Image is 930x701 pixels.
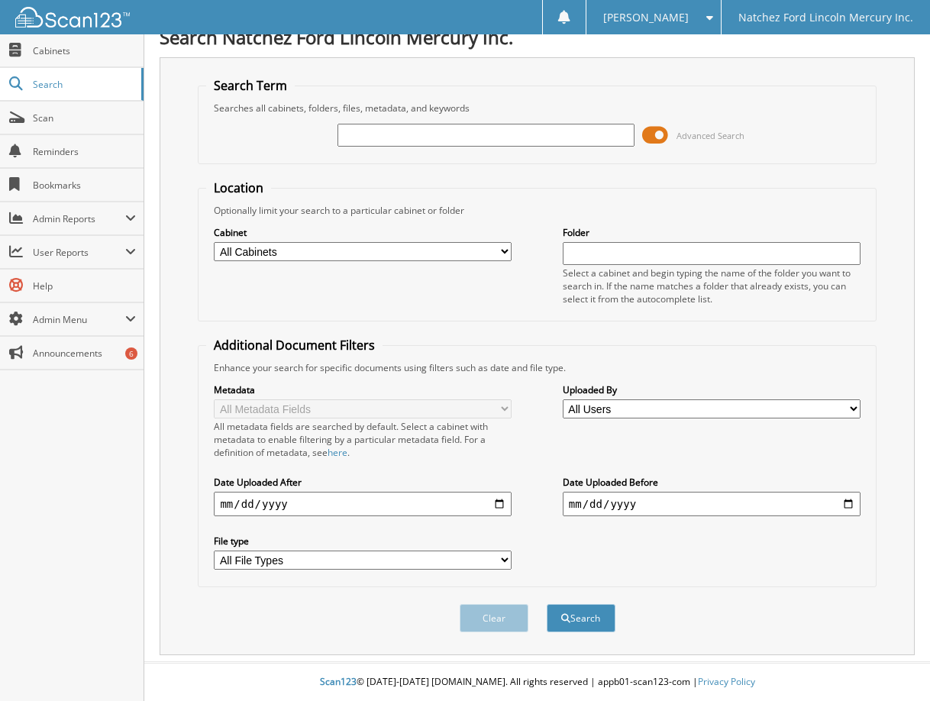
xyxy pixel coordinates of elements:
[206,204,867,217] div: Optionally limit your search to a particular cabinet or folder
[206,102,867,115] div: Searches all cabinets, folders, files, metadata, and keywords
[15,7,130,27] img: scan123-logo-white.svg
[738,13,913,22] span: Natchez Ford Lincoln Mercury Inc.
[33,78,134,91] span: Search
[677,130,744,141] span: Advanced Search
[563,476,861,489] label: Date Uploaded Before
[214,535,512,548] label: File type
[33,212,125,225] span: Admin Reports
[214,492,512,516] input: start
[144,664,930,701] div: © [DATE]-[DATE] [DOMAIN_NAME]. All rights reserved | appb01-scan123-com |
[33,246,125,259] span: User Reports
[33,347,136,360] span: Announcements
[33,279,136,292] span: Help
[563,492,861,516] input: end
[206,337,383,354] legend: Additional Document Filters
[33,179,136,192] span: Bookmarks
[698,675,755,688] a: Privacy Policy
[328,446,347,459] a: here
[603,13,689,22] span: [PERSON_NAME]
[460,604,528,632] button: Clear
[33,313,125,326] span: Admin Menu
[33,111,136,124] span: Scan
[33,145,136,158] span: Reminders
[563,226,861,239] label: Folder
[206,361,867,374] div: Enhance your search for specific documents using filters such as date and file type.
[214,226,512,239] label: Cabinet
[125,347,137,360] div: 6
[160,24,915,50] h1: Search Natchez Ford Lincoln Mercury Inc.
[563,383,861,396] label: Uploaded By
[563,267,861,305] div: Select a cabinet and begin typing the name of the folder you want to search in. If the name match...
[33,44,136,57] span: Cabinets
[547,604,615,632] button: Search
[320,675,357,688] span: Scan123
[214,420,512,459] div: All metadata fields are searched by default. Select a cabinet with metadata to enable filtering b...
[214,383,512,396] label: Metadata
[206,179,271,196] legend: Location
[206,77,295,94] legend: Search Term
[214,476,512,489] label: Date Uploaded After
